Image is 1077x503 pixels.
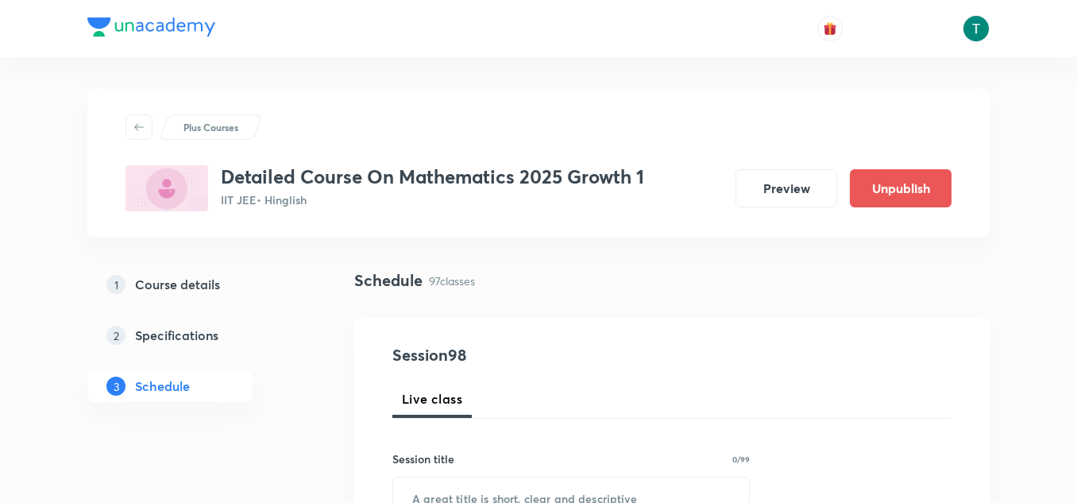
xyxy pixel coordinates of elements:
img: Company Logo [87,17,215,37]
span: Live class [402,389,462,408]
img: Tajvendra Singh [963,15,990,42]
a: Company Logo [87,17,215,41]
h3: Detailed Course On Mathematics 2025 Growth 1 [221,165,644,188]
img: avatar [823,21,837,36]
h4: Schedule [354,269,423,292]
h6: Session title [392,451,454,467]
img: 2AA0DE4C-BD78-48B6-AC3E-B4CEC7FF7D81_plus.png [125,165,208,211]
h4: Session 98 [392,343,682,367]
a: 2Specifications [87,319,303,351]
h5: Specifications [135,326,218,345]
button: Unpublish [850,169,952,207]
button: Preview [735,169,837,207]
p: 0/99 [732,455,750,463]
h5: Schedule [135,377,190,396]
p: 97 classes [429,273,475,289]
a: 1Course details [87,269,303,300]
p: Plus Courses [183,120,238,134]
p: IIT JEE • Hinglish [221,192,644,208]
p: 2 [106,326,125,345]
h5: Course details [135,275,220,294]
button: avatar [817,16,843,41]
p: 3 [106,377,125,396]
p: 1 [106,275,125,294]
